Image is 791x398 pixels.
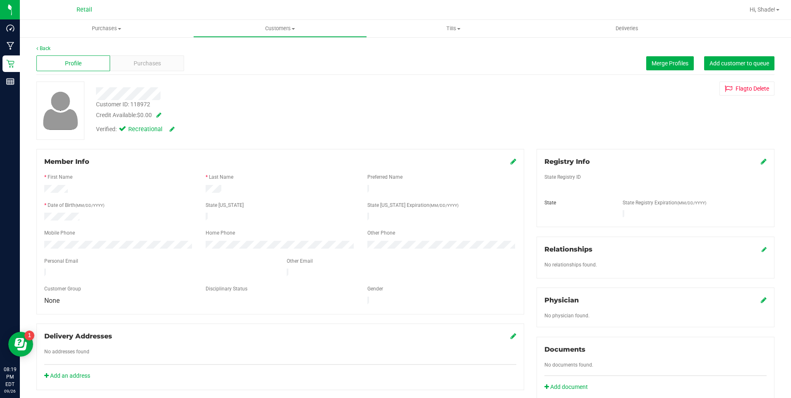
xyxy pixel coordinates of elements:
span: Merge Profiles [652,60,688,67]
span: Member Info [44,158,89,165]
label: First Name [48,173,72,181]
div: State [538,199,616,206]
p: 08:19 PM EDT [4,366,16,388]
inline-svg: Reports [6,77,14,86]
span: Hi, Shade! [750,6,775,13]
label: Last Name [209,173,233,181]
label: Mobile Phone [44,229,75,237]
label: Disciplinary Status [206,285,247,293]
label: Home Phone [206,229,235,237]
label: Personal Email [44,257,78,265]
span: (MM/DD/YYYY) [429,203,458,208]
label: No addresses found [44,348,89,355]
span: Purchases [134,59,161,68]
span: Documents [544,345,585,353]
a: Customers [193,20,367,37]
a: Add document [544,383,592,391]
span: (MM/DD/YYYY) [75,203,104,208]
span: Delivery Addresses [44,332,112,340]
span: Customers [194,25,366,32]
a: Back [36,46,50,51]
span: Recreational [128,125,161,134]
a: Tills [367,20,540,37]
label: Other Phone [367,229,395,237]
button: Add customer to queue [704,56,774,70]
a: Deliveries [540,20,714,37]
span: Relationships [544,245,592,253]
span: Physician [544,296,579,304]
div: Customer ID: 118972 [96,100,150,109]
iframe: Resource center unread badge [24,331,34,340]
label: State Registry ID [544,173,581,181]
div: Credit Available: [96,111,459,120]
label: State Registry Expiration [623,199,706,206]
span: Add customer to queue [710,60,769,67]
label: No relationships found. [544,261,597,269]
label: Date of Birth [48,201,104,209]
span: None [44,297,60,304]
label: State [US_STATE] [206,201,244,209]
span: No physician found. [544,313,590,319]
span: Tills [367,25,540,32]
button: Flagto Delete [719,82,774,96]
span: Deliveries [604,25,650,32]
iframe: Resource center [8,332,33,357]
span: (MM/DD/YYYY) [677,201,706,205]
span: $0.00 [137,112,152,118]
inline-svg: Manufacturing [6,42,14,50]
div: Verified: [96,125,175,134]
inline-svg: Retail [6,60,14,68]
button: Merge Profiles [646,56,694,70]
label: State [US_STATE] Expiration [367,201,458,209]
a: Add an address [44,372,90,379]
label: Gender [367,285,383,293]
span: Purchases [20,25,193,32]
inline-svg: Dashboard [6,24,14,32]
span: Profile [65,59,81,68]
label: Customer Group [44,285,81,293]
a: Purchases [20,20,193,37]
label: Preferred Name [367,173,403,181]
span: Retail [77,6,92,13]
label: Other Email [287,257,313,265]
p: 09/26 [4,388,16,394]
span: Registry Info [544,158,590,165]
span: No documents found. [544,362,593,368]
img: user-icon.png [39,89,82,132]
